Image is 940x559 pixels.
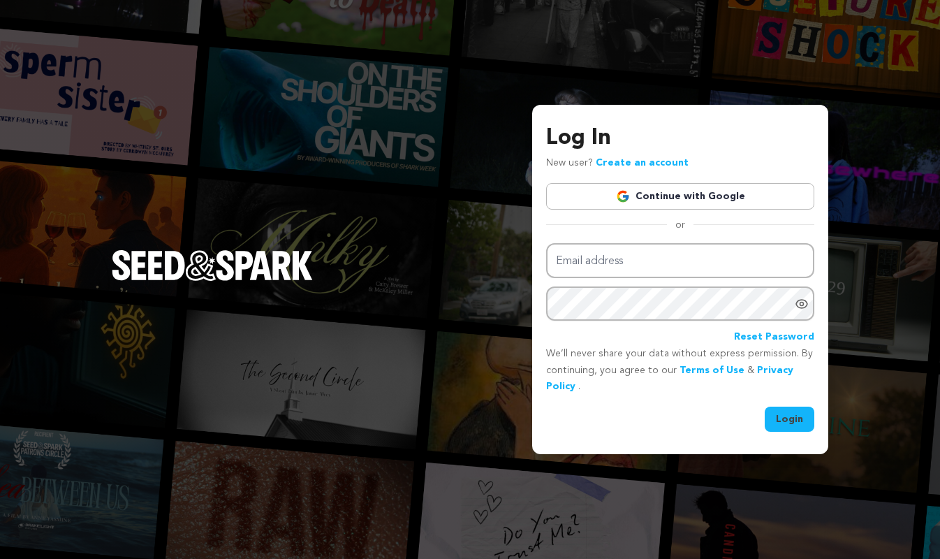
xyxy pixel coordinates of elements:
[765,407,814,432] button: Login
[546,346,814,395] p: We’ll never share your data without express permission. By continuing, you agree to our & .
[546,243,814,279] input: Email address
[734,329,814,346] a: Reset Password
[546,155,689,172] p: New user?
[616,189,630,203] img: Google logo
[546,183,814,210] a: Continue with Google
[667,218,693,232] span: or
[596,158,689,168] a: Create an account
[112,250,313,309] a: Seed&Spark Homepage
[112,250,313,281] img: Seed&Spark Logo
[546,122,814,155] h3: Log In
[795,297,809,311] a: Show password as plain text. Warning: this will display your password on the screen.
[680,365,744,375] a: Terms of Use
